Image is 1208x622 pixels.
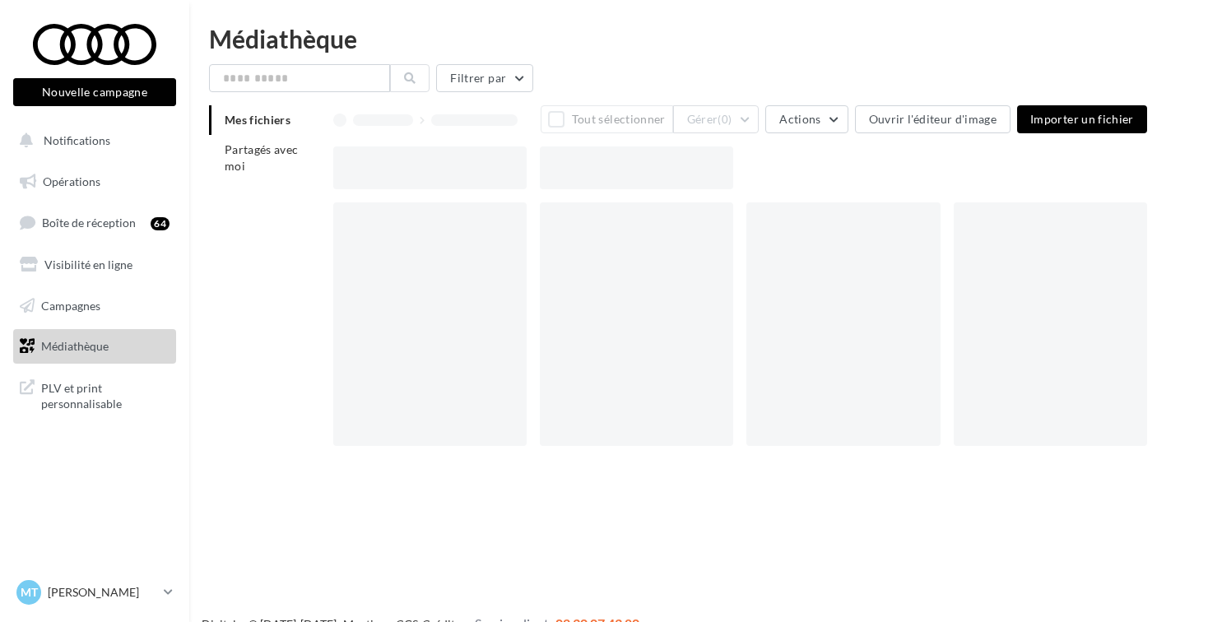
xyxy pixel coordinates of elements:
a: Campagnes [10,289,179,323]
span: Actions [779,112,820,126]
span: Campagnes [41,298,100,312]
a: PLV et print personnalisable [10,370,179,419]
span: Importer un fichier [1030,112,1134,126]
a: MT [PERSON_NAME] [13,577,176,608]
div: Médiathèque [209,26,1188,51]
a: Médiathèque [10,329,179,364]
a: Opérations [10,165,179,199]
button: Filtrer par [436,64,533,92]
span: Partagés avec moi [225,142,299,173]
span: MT [21,584,38,601]
p: [PERSON_NAME] [48,584,157,601]
button: Importer un fichier [1017,105,1147,133]
span: Visibilité en ligne [44,258,132,272]
span: Opérations [43,174,100,188]
span: PLV et print personnalisable [41,377,170,412]
button: Notifications [10,123,173,158]
span: Boîte de réception [42,216,136,230]
span: Mes fichiers [225,113,290,127]
span: Médiathèque [41,339,109,353]
button: Actions [765,105,848,133]
button: Gérer(0) [673,105,760,133]
div: 64 [151,217,170,230]
button: Nouvelle campagne [13,78,176,106]
span: Notifications [44,133,110,147]
button: Tout sélectionner [541,105,672,133]
a: Visibilité en ligne [10,248,179,282]
button: Ouvrir l'éditeur d'image [855,105,1011,133]
a: Boîte de réception64 [10,205,179,240]
span: (0) [718,113,732,126]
